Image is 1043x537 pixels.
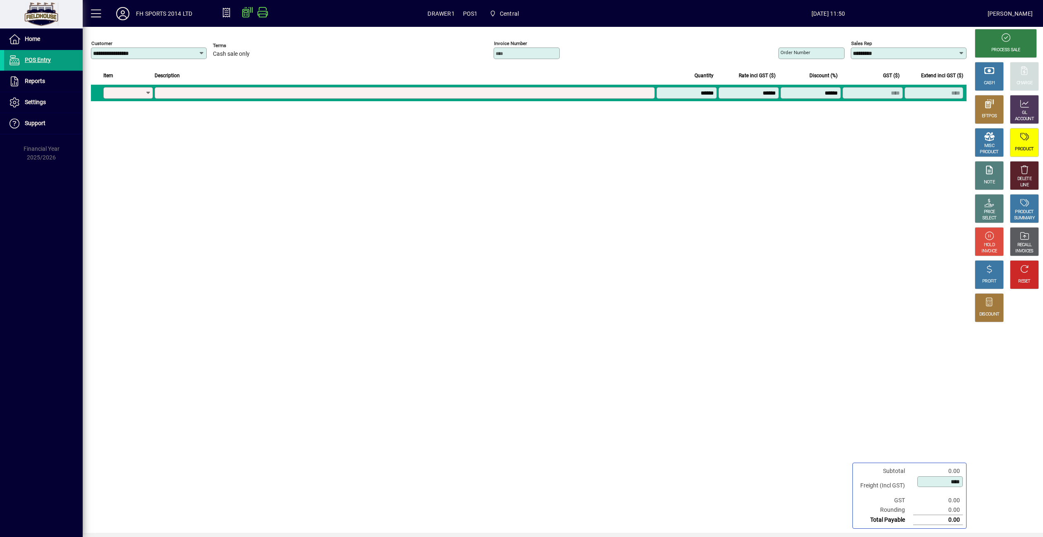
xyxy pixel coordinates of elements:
[991,47,1020,53] div: PROCESS SALE
[1015,248,1033,254] div: INVOICES
[695,71,714,80] span: Quantity
[4,29,83,50] a: Home
[25,36,40,42] span: Home
[25,99,46,105] span: Settings
[982,113,997,119] div: EFTPOS
[213,51,250,57] span: Cash sale only
[1018,278,1031,285] div: RESET
[4,92,83,113] a: Settings
[25,120,45,126] span: Support
[982,278,996,285] div: PROFIT
[155,71,180,80] span: Description
[984,143,994,149] div: MISC
[103,71,113,80] span: Item
[739,71,776,80] span: Rate incl GST ($)
[25,78,45,84] span: Reports
[921,71,963,80] span: Extend incl GST ($)
[494,40,527,46] mat-label: Invoice number
[856,466,913,476] td: Subtotal
[913,496,963,505] td: 0.00
[809,71,838,80] span: Discount (%)
[669,7,988,20] span: [DATE] 11:50
[1015,209,1033,215] div: PRODUCT
[984,80,995,86] div: CASH
[136,7,192,20] div: FH SPORTS 2014 LTD
[980,149,998,155] div: PRODUCT
[856,515,913,525] td: Total Payable
[4,71,83,92] a: Reports
[1022,110,1027,116] div: GL
[1017,242,1032,248] div: RECALL
[913,466,963,476] td: 0.00
[463,7,478,20] span: POS1
[4,113,83,134] a: Support
[213,43,263,48] span: Terms
[1017,176,1031,182] div: DELETE
[988,7,1033,20] div: [PERSON_NAME]
[1020,182,1029,188] div: LINE
[427,7,454,20] span: DRAWER1
[486,6,522,21] span: Central
[780,50,810,55] mat-label: Order number
[981,248,997,254] div: INVOICE
[883,71,900,80] span: GST ($)
[856,496,913,505] td: GST
[91,40,112,46] mat-label: Customer
[1017,80,1033,86] div: CHARGE
[984,179,995,185] div: NOTE
[913,505,963,515] td: 0.00
[500,7,519,20] span: Central
[984,209,995,215] div: PRICE
[982,215,997,221] div: SELECT
[25,57,51,63] span: POS Entry
[856,476,913,496] td: Freight (Incl GST)
[1014,215,1035,221] div: SUMMARY
[1015,146,1033,152] div: PRODUCT
[979,311,999,318] div: DISCOUNT
[110,6,136,21] button: Profile
[913,515,963,525] td: 0.00
[856,505,913,515] td: Rounding
[1015,116,1034,122] div: ACCOUNT
[851,40,872,46] mat-label: Sales rep
[984,242,995,248] div: HOLD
